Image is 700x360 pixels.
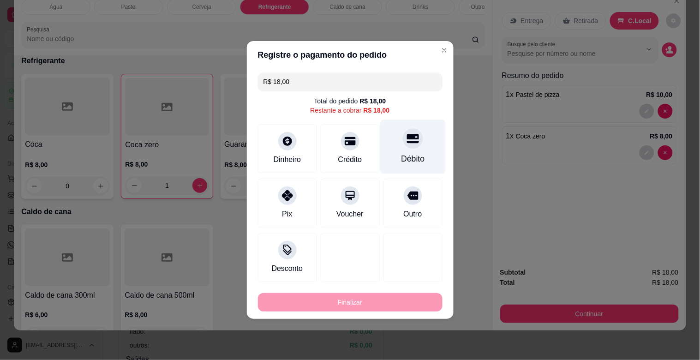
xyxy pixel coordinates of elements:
div: Desconto [272,263,303,274]
button: Close [437,43,452,58]
div: Total do pedido [314,96,386,106]
div: Débito [401,153,425,165]
div: Restante a cobrar [310,106,389,115]
div: Outro [403,209,422,220]
input: Ex.: hambúrguer de cordeiro [263,72,437,91]
div: R$ 18,00 [360,96,386,106]
div: Crédito [338,154,362,165]
header: Registre o pagamento do pedido [247,41,454,69]
div: Dinheiro [274,154,301,165]
div: Pix [282,209,292,220]
div: R$ 18,00 [364,106,390,115]
div: Voucher [336,209,364,220]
